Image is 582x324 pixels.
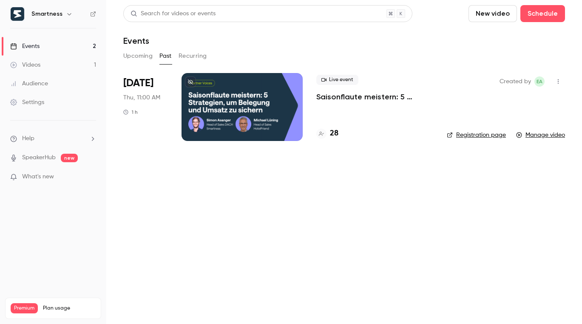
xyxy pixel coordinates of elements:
button: New video [468,5,517,22]
div: Oct 9 Thu, 11:00 AM (Europe/Rome) [123,73,168,141]
div: Search for videos or events [131,9,216,18]
button: Past [159,49,172,63]
div: Audience [10,79,48,88]
span: Eleonora Aste [534,76,545,87]
a: Manage video [516,131,565,139]
span: Created by [500,76,531,87]
h1: Events [123,36,149,46]
span: Premium [11,303,38,313]
a: Saisonflaute meistern: 5 Strategien, um Belegung und Umsatz zu sichern [316,92,433,102]
span: new [61,154,78,162]
div: Videos [10,61,40,69]
span: Live event [316,75,358,85]
button: Schedule [520,5,565,22]
a: SpeakerHub [22,153,56,162]
li: help-dropdown-opener [10,134,96,143]
div: Settings [10,98,44,107]
div: 1 h [123,109,138,116]
div: Events [10,42,40,51]
span: Thu, 11:00 AM [123,93,160,102]
img: Smartness [11,7,24,21]
span: What's new [22,172,54,181]
button: Recurring [179,49,207,63]
a: 28 [316,128,338,139]
span: EA [537,76,542,87]
a: Registration page [447,131,506,139]
span: Help [22,134,34,143]
span: Plan usage [43,305,96,312]
h6: Smartness [31,10,62,18]
button: Upcoming [123,49,153,63]
span: [DATE] [123,76,153,90]
h4: 28 [330,128,338,139]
